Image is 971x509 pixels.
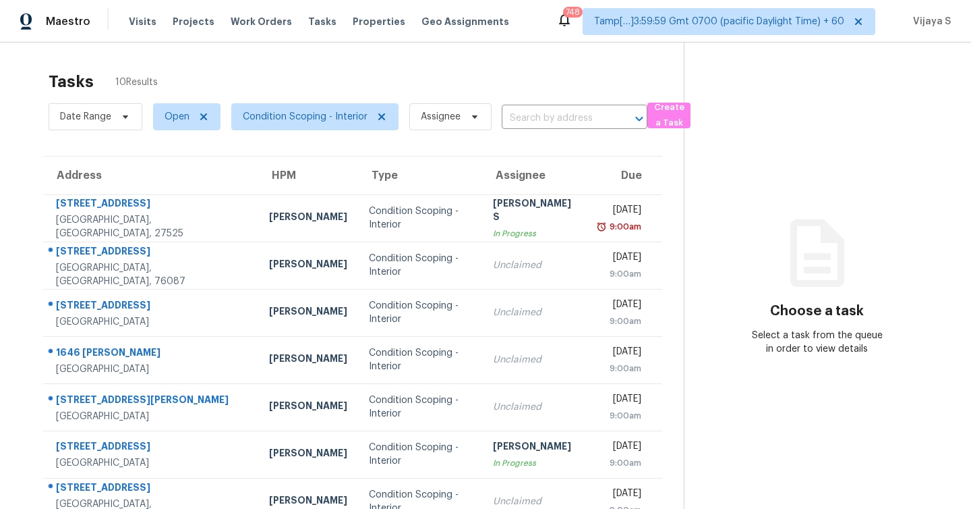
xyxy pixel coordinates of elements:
[269,352,347,369] div: [PERSON_NAME]
[369,394,471,421] div: Condition Scoping - Interior
[269,257,347,274] div: [PERSON_NAME]
[269,304,347,321] div: [PERSON_NAME]
[770,304,864,318] h3: Choose a task
[43,157,258,194] th: Address
[115,76,158,89] span: 10 Results
[165,110,189,124] span: Open
[56,244,247,261] div: [STREET_ADDRESS]
[369,252,471,279] div: Condition Scoping - Interior
[493,439,577,456] div: [PERSON_NAME]
[599,409,641,423] div: 9:00am
[56,213,247,240] div: [GEOGRAPHIC_DATA], [GEOGRAPHIC_DATA], 27525
[421,110,461,124] span: Assignee
[421,15,509,28] span: Geo Assignments
[493,400,577,414] div: Unclaimed
[599,315,641,328] div: 9:00am
[56,456,247,470] div: [GEOGRAPHIC_DATA]
[493,495,577,508] div: Unclaimed
[243,110,367,124] span: Condition Scoping - Interior
[493,306,577,319] div: Unclaimed
[502,108,610,129] input: Search by address
[654,100,684,131] span: Create a Task
[599,456,641,470] div: 9:00am
[566,5,580,19] div: 748
[269,210,347,227] div: [PERSON_NAME]
[599,298,641,315] div: [DATE]
[308,17,336,26] span: Tasks
[599,250,641,267] div: [DATE]
[369,441,471,468] div: Condition Scoping - Interior
[369,205,471,232] div: Condition Scoping - Interior
[56,261,247,288] div: [GEOGRAPHIC_DATA], [GEOGRAPHIC_DATA], 76087
[599,267,641,281] div: 9:00am
[60,110,111,124] span: Date Range
[56,346,247,363] div: 1646 [PERSON_NAME]
[493,353,577,367] div: Unclaimed
[369,299,471,326] div: Condition Scoping - Interior
[46,15,90,28] span: Maestro
[493,259,577,272] div: Unclaimed
[49,75,94,88] h2: Tasks
[594,15,844,28] span: Tamp[…]3:59:59 Gmt 0700 (pacific Daylight Time) + 60
[56,363,247,376] div: [GEOGRAPHIC_DATA]
[599,362,641,375] div: 9:00am
[588,157,662,194] th: Due
[358,157,482,194] th: Type
[269,399,347,416] div: [PERSON_NAME]
[599,203,641,220] div: [DATE]
[630,109,649,128] button: Open
[56,393,247,410] div: [STREET_ADDRESS][PERSON_NAME]
[56,315,247,329] div: [GEOGRAPHIC_DATA]
[56,298,247,315] div: [STREET_ADDRESS]
[751,329,883,356] div: Select a task from the queue in order to view details
[56,481,247,498] div: [STREET_ADDRESS]
[493,227,577,240] div: In Progress
[56,410,247,423] div: [GEOGRAPHIC_DATA]
[353,15,405,28] span: Properties
[231,15,292,28] span: Work Orders
[908,15,951,28] span: Vijaya S
[482,157,588,194] th: Assignee
[599,392,641,409] div: [DATE]
[493,456,577,470] div: In Progress
[269,446,347,463] div: [PERSON_NAME]
[599,439,641,456] div: [DATE]
[56,196,247,213] div: [STREET_ADDRESS]
[258,157,358,194] th: HPM
[493,196,577,227] div: [PERSON_NAME] S
[369,346,471,373] div: Condition Scoping - Interior
[173,15,214,28] span: Projects
[56,439,247,456] div: [STREET_ADDRESS]
[647,103,690,128] button: Create a Task
[129,15,156,28] span: Visits
[596,220,607,234] img: Overdue Alarm Icon
[599,345,641,362] div: [DATE]
[599,487,641,504] div: [DATE]
[607,220,641,234] div: 9:00am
